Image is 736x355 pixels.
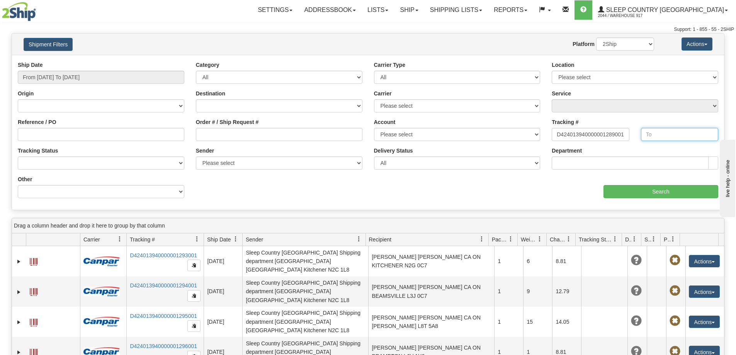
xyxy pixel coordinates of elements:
[664,236,670,243] span: Pickup Status
[204,246,242,276] td: [DATE]
[374,147,413,155] label: Delivery Status
[12,218,724,233] div: grid grouping header
[647,233,660,246] a: Shipment Issues filter column settings
[631,255,642,266] span: Unknown
[242,276,368,306] td: Sleep Country [GEOGRAPHIC_DATA] Shipping department [GEOGRAPHIC_DATA] [GEOGRAPHIC_DATA] Kitchener...
[362,0,394,20] a: Lists
[242,246,368,276] td: Sleep Country [GEOGRAPHIC_DATA] Shipping department [GEOGRAPHIC_DATA] [GEOGRAPHIC_DATA] Kitchener...
[552,90,571,97] label: Service
[631,285,642,296] span: Unknown
[368,246,494,276] td: [PERSON_NAME] [PERSON_NAME] CA ON KITCHENER N2G 0C7
[492,236,508,243] span: Packages
[130,343,197,349] a: D424013940000001296001
[368,276,494,306] td: [PERSON_NAME] [PERSON_NAME] CA ON BEAMSVILLE L3J 0C7
[552,246,581,276] td: 8.81
[15,258,23,265] a: Expand
[689,255,720,267] button: Actions
[18,147,58,155] label: Tracking Status
[187,290,201,302] button: Copy to clipboard
[207,236,231,243] span: Ship Date
[631,316,642,326] span: Unknown
[533,233,546,246] a: Weight filter column settings
[30,315,37,328] a: Label
[352,233,365,246] a: Sender filter column settings
[83,287,120,296] img: 14 - Canpar
[670,255,680,266] span: Pickup Not Assigned
[552,307,581,337] td: 14.05
[592,0,734,20] a: Sleep Country [GEOGRAPHIC_DATA] 2044 / Warehouse 917
[604,7,724,13] span: Sleep Country [GEOGRAPHIC_DATA]
[644,236,651,243] span: Shipment Issues
[552,147,582,155] label: Department
[494,307,523,337] td: 1
[24,38,73,51] button: Shipment Filters
[30,285,37,297] a: Label
[374,90,392,97] label: Carrier
[598,12,656,20] span: 2044 / Warehouse 917
[130,282,197,289] a: D424013940000001294001
[641,128,718,141] input: To
[666,233,680,246] a: Pickup Status filter column settings
[424,0,488,20] a: Shipping lists
[718,138,735,217] iframe: chat widget
[18,61,43,69] label: Ship Date
[2,26,734,33] div: Support: 1 - 855 - 55 - 2SHIP
[2,2,36,21] img: logo2044.jpg
[30,255,37,267] a: Label
[523,246,552,276] td: 6
[83,317,120,326] img: 14 - Canpar
[204,276,242,306] td: [DATE]
[523,307,552,337] td: 15
[196,61,219,69] label: Category
[603,185,718,198] input: Search
[196,118,259,126] label: Order # / Ship Request #
[369,236,391,243] span: Recipient
[374,61,405,69] label: Carrier Type
[494,276,523,306] td: 1
[190,233,204,246] a: Tracking # filter column settings
[187,320,201,332] button: Copy to clipboard
[368,307,494,337] td: [PERSON_NAME] [PERSON_NAME] CA ON [PERSON_NAME] L8T 5A8
[113,233,126,246] a: Carrier filter column settings
[6,7,71,12] div: live help - online
[494,246,523,276] td: 1
[130,252,197,258] a: D424013940000001293001
[552,276,581,306] td: 12.79
[552,128,629,141] input: From
[689,285,720,298] button: Actions
[229,233,242,246] a: Ship Date filter column settings
[625,236,632,243] span: Delivery Status
[523,276,552,306] td: 9
[394,0,424,20] a: Ship
[682,37,712,51] button: Actions
[15,318,23,326] a: Expand
[130,313,197,319] a: D424013940000001295001
[504,233,517,246] a: Packages filter column settings
[18,90,34,97] label: Origin
[521,236,537,243] span: Weight
[298,0,362,20] a: Addressbook
[15,288,23,296] a: Expand
[562,233,575,246] a: Charge filter column settings
[18,118,56,126] label: Reference / PO
[573,40,595,48] label: Platform
[552,61,574,69] label: Location
[187,260,201,271] button: Copy to clipboard
[204,307,242,337] td: [DATE]
[475,233,488,246] a: Recipient filter column settings
[196,90,225,97] label: Destination
[552,118,578,126] label: Tracking #
[242,307,368,337] td: Sleep Country [GEOGRAPHIC_DATA] Shipping department [GEOGRAPHIC_DATA] [GEOGRAPHIC_DATA] Kitchener...
[83,236,100,243] span: Carrier
[374,118,396,126] label: Account
[488,0,533,20] a: Reports
[550,236,566,243] span: Charge
[246,236,263,243] span: Sender
[628,233,641,246] a: Delivery Status filter column settings
[689,316,720,328] button: Actions
[18,175,32,183] label: Other
[83,256,120,266] img: 14 - Canpar
[609,233,622,246] a: Tracking Status filter column settings
[130,236,155,243] span: Tracking #
[252,0,298,20] a: Settings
